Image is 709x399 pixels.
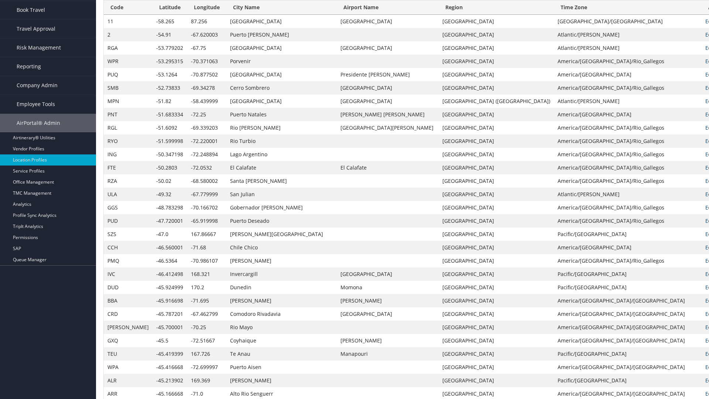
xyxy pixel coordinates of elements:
[104,161,153,174] td: FTE
[226,334,337,347] td: Coyhaique
[554,174,702,188] td: America/[GEOGRAPHIC_DATA]/Rio_Gallegos
[187,214,226,228] td: -65.919998
[439,81,554,95] td: [GEOGRAPHIC_DATA]
[187,174,226,188] td: -68.580002
[439,254,554,267] td: [GEOGRAPHIC_DATA]
[554,121,702,134] td: America/[GEOGRAPHIC_DATA]/Rio_Gallegos
[439,294,554,307] td: [GEOGRAPHIC_DATA]
[439,361,554,374] td: [GEOGRAPHIC_DATA]
[226,361,337,374] td: Puerto Aisen
[187,68,226,81] td: -70.877502
[439,148,554,161] td: [GEOGRAPHIC_DATA]
[554,347,702,361] td: Pacific/[GEOGRAPHIC_DATA]
[17,114,60,132] span: AirPortal® Admin
[187,15,226,28] td: 87.256
[153,307,187,321] td: -45.787201
[153,347,187,361] td: -45.419399
[337,281,439,294] td: Momona
[104,281,153,294] td: DUD
[104,148,153,161] td: ING
[153,228,187,241] td: -47.0
[153,108,187,121] td: -51.683334
[187,81,226,95] td: -69.34278
[104,174,153,188] td: RZA
[17,20,55,38] span: Travel Approval
[337,15,439,28] td: [GEOGRAPHIC_DATA]
[187,321,226,334] td: -70.25
[226,188,337,201] td: San Julian
[187,307,226,321] td: -67.462799
[104,254,153,267] td: PMQ
[153,188,187,201] td: -49.32
[226,68,337,81] td: [GEOGRAPHIC_DATA]
[153,68,187,81] td: -53.1264
[337,307,439,321] td: [GEOGRAPHIC_DATA]
[554,334,702,347] td: America/[GEOGRAPHIC_DATA]/[GEOGRAPHIC_DATA]
[337,81,439,95] td: [GEOGRAPHIC_DATA]
[226,41,337,55] td: [GEOGRAPHIC_DATA]
[226,228,337,241] td: [PERSON_NAME][GEOGRAPHIC_DATA]
[439,347,554,361] td: [GEOGRAPHIC_DATA]
[554,281,702,294] td: Pacific/[GEOGRAPHIC_DATA]
[226,0,337,15] th: City Name: activate to sort column ascending
[104,134,153,148] td: RYO
[337,68,439,81] td: Presidente [PERSON_NAME]
[439,28,554,41] td: [GEOGRAPHIC_DATA]
[187,161,226,174] td: -72.0532
[554,28,702,41] td: Atlantic/[PERSON_NAME]
[226,134,337,148] td: Rio Turbio
[153,148,187,161] td: -50.347198
[153,361,187,374] td: -45.416668
[554,161,702,174] td: America/[GEOGRAPHIC_DATA]/Rio_Gallegos
[226,294,337,307] td: [PERSON_NAME]
[337,334,439,347] td: [PERSON_NAME]
[554,321,702,334] td: America/[GEOGRAPHIC_DATA]/[GEOGRAPHIC_DATA]
[554,0,702,15] th: Time Zone: activate to sort column ascending
[439,334,554,347] td: [GEOGRAPHIC_DATA]
[104,201,153,214] td: GGS
[226,121,337,134] td: Rio [PERSON_NAME]
[187,108,226,121] td: -72.25
[337,161,439,174] td: El Calafate
[554,148,702,161] td: America/[GEOGRAPHIC_DATA]/Rio_Gallegos
[226,347,337,361] td: Te Anau
[153,374,187,387] td: -45.213902
[104,108,153,121] td: PNT
[337,95,439,108] td: [GEOGRAPHIC_DATA]
[153,321,187,334] td: -45.700001
[104,121,153,134] td: RGL
[187,347,226,361] td: 167.726
[554,41,702,55] td: Atlantic/[PERSON_NAME]
[104,68,153,81] td: PUQ
[153,254,187,267] td: -46.5364
[104,81,153,95] td: SMB
[226,28,337,41] td: Puerto [PERSON_NAME]
[439,188,554,201] td: [GEOGRAPHIC_DATA]
[17,57,41,76] span: Reporting
[226,108,337,121] td: Puerto Natales
[153,281,187,294] td: -45.924999
[554,201,702,214] td: America/[GEOGRAPHIC_DATA]/Rio_Gallegos
[554,374,702,387] td: Pacific/[GEOGRAPHIC_DATA]
[226,241,337,254] td: Chile Chico
[104,0,153,15] th: Code: activate to sort column ascending
[153,15,187,28] td: -58.265
[554,214,702,228] td: America/[GEOGRAPHIC_DATA]/Rio_Gallegos
[554,68,702,81] td: America/[GEOGRAPHIC_DATA]
[187,134,226,148] td: -72.220001
[439,95,554,108] td: [GEOGRAPHIC_DATA] ([GEOGRAPHIC_DATA])
[187,41,226,55] td: -67.75
[187,55,226,68] td: -70.371063
[187,294,226,307] td: -71.695
[554,81,702,95] td: America/[GEOGRAPHIC_DATA]/Rio_Gallegos
[439,41,554,55] td: [GEOGRAPHIC_DATA]
[226,214,337,228] td: Puerto Deseado
[439,201,554,214] td: [GEOGRAPHIC_DATA]
[187,121,226,134] td: -69.339203
[439,55,554,68] td: [GEOGRAPHIC_DATA]
[439,121,554,134] td: [GEOGRAPHIC_DATA]
[187,361,226,374] td: -72.699997
[439,0,554,15] th: Region: activate to sort column ascending
[153,134,187,148] td: -51.599998
[439,228,554,241] td: [GEOGRAPHIC_DATA]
